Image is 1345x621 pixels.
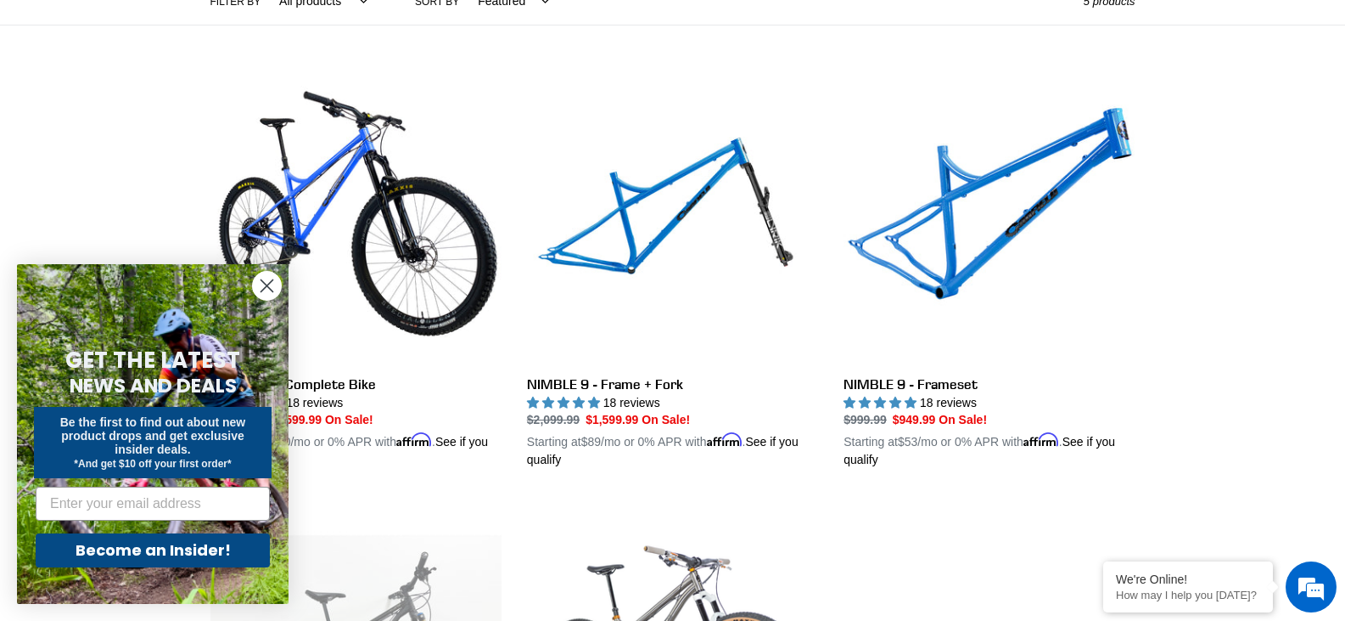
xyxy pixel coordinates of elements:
span: GET THE LATEST [65,345,240,375]
span: NEWS AND DEALS [70,372,237,399]
span: Be the first to find out about new product drops and get exclusive insider deals. [60,415,246,456]
p: How may I help you today? [1116,589,1260,601]
span: *And get $10 off your first order* [74,458,231,470]
div: We're Online! [1116,573,1260,586]
button: Close dialog [252,271,282,301]
button: Become an Insider! [36,533,270,567]
input: Enter your email address [36,487,270,521]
